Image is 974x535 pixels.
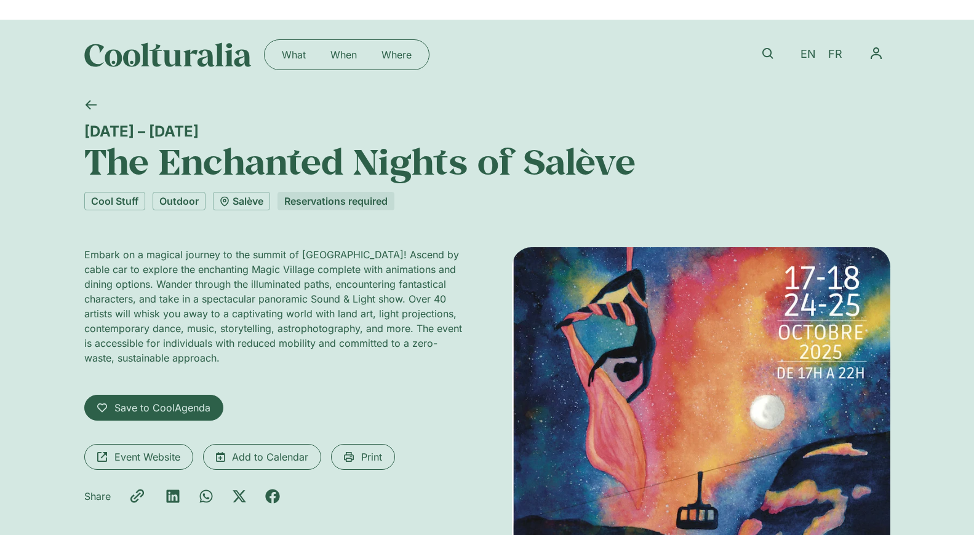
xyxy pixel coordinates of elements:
div: [DATE] – [DATE] [84,122,890,140]
div: Share on facebook [265,489,280,504]
span: EN [800,48,816,61]
span: Save to CoolAgenda [114,400,210,415]
a: EN [794,46,822,63]
a: Salève [213,192,270,210]
a: Print [331,444,395,470]
span: FR [828,48,842,61]
a: What [269,45,318,65]
a: When [318,45,369,65]
div: Share on x-twitter [232,489,247,504]
span: Event Website [114,450,180,464]
a: Cool Stuff [84,192,145,210]
button: Menu Toggle [862,39,890,68]
div: Reservations required [277,192,394,210]
h1: The Enchanted Nights of Salève [84,140,890,182]
a: FR [822,46,848,63]
div: Share on linkedin [166,489,180,504]
a: Event Website [84,444,193,470]
a: Save to CoolAgenda [84,395,223,421]
a: Outdoor [153,192,206,210]
nav: Menu [862,39,890,68]
nav: Menu [269,45,424,65]
span: Print [361,450,382,464]
p: Share [84,489,111,504]
div: Share on whatsapp [199,489,214,504]
a: Where [369,45,424,65]
p: Embark on a magical journey to the summit of [GEOGRAPHIC_DATA]! Ascend by cable car to explore th... [84,247,463,365]
a: Add to Calendar [203,444,321,470]
span: Add to Calendar [232,450,308,464]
